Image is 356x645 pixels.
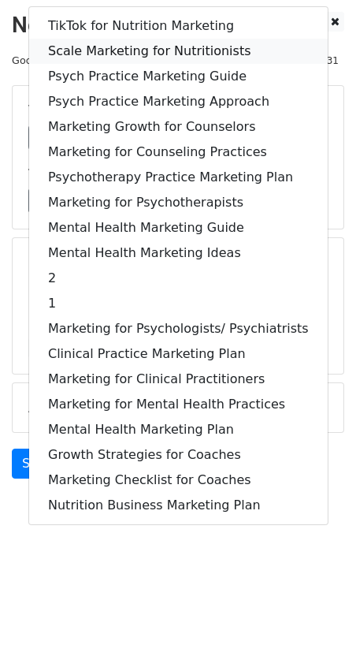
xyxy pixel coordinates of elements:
a: Marketing for Counseling Practices [29,140,328,165]
a: Psychotherapy Practice Marketing Plan [29,165,328,190]
a: Send [12,449,64,479]
a: Marketing for Clinical Practitioners [29,367,328,392]
a: 2 [29,266,328,291]
a: Marketing Checklist for Coaches [29,468,328,493]
a: Growth Strategies for Coaches [29,442,328,468]
small: Google Sheet: [12,54,232,66]
a: Mental Health Marketing Guide [29,215,328,240]
a: Mental Health Marketing Ideas [29,240,328,266]
a: Mental Health Marketing Plan [29,417,328,442]
a: Marketing for Mental Health Practices [29,392,328,417]
iframe: Chat Widget [277,569,356,645]
a: Psych Practice Marketing Guide [29,64,328,89]
a: Scale Marketing for Nutritionists [29,39,328,64]
a: 1 [29,291,328,316]
a: Marketing Growth for Counselors [29,114,328,140]
a: Clinical Practice Marketing Plan [29,341,328,367]
a: Psych Practice Marketing Approach [29,89,328,114]
a: Marketing for Psychologists/ Psychiatrists [29,316,328,341]
a: Nutrition Business Marketing Plan [29,493,328,518]
a: Marketing for Psychotherapists [29,190,328,215]
h2: New Campaign [12,12,344,39]
a: TikTok for Nutrition Marketing [29,13,328,39]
